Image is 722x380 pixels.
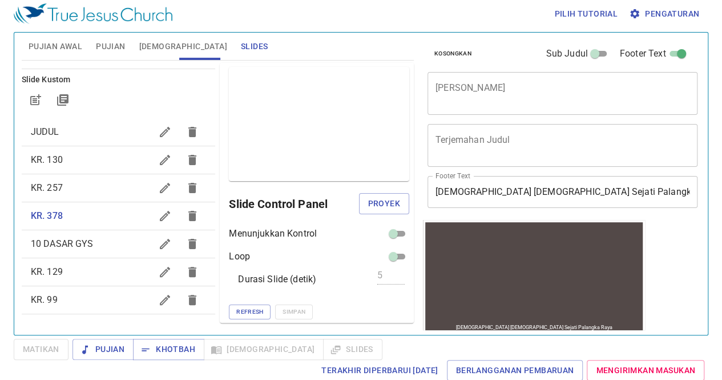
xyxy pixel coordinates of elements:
span: Pilih tutorial [554,7,618,21]
button: Pujian [72,339,134,360]
span: Berlangganan Pembaruan [456,363,574,378]
iframe: from-child [423,220,645,334]
span: Kosongkan [434,49,471,59]
button: Kosongkan [427,47,478,61]
div: KR. 129 [22,258,216,286]
div: KR. 130 [22,146,216,174]
button: Pengaturan [627,3,704,25]
span: 10 DASAR GYS [31,238,94,249]
img: True Jesus Church [14,3,172,24]
span: [DEMOGRAPHIC_DATA] [139,39,227,54]
span: Sub Judul [546,47,587,61]
span: KR. 129 [31,266,63,277]
div: JUDUL [22,118,216,146]
span: Pujian [82,342,124,357]
span: KR. 130 [31,154,63,165]
button: Refresh [229,305,271,319]
span: Refresh [236,307,263,317]
h6: Slide Control Panel [229,195,358,213]
button: Pilih tutorial [550,3,622,25]
span: Khotbah [142,342,195,357]
div: KR. 99 [22,286,216,314]
span: KR. 99 [31,294,58,305]
span: KR. 257 [31,182,63,193]
span: Footer Text [620,47,666,61]
p: Durasi Slide (detik) [238,273,316,286]
span: Slides [241,39,268,54]
h6: Slide Kustom [22,74,216,86]
span: Pujian Awal [29,39,82,54]
span: Pujian [96,39,125,54]
p: Menunjukkan Kontrol [229,227,317,241]
div: KR. 257 [22,174,216,202]
span: KR. 378 [31,210,63,221]
p: Loop [229,250,250,263]
span: Proyek [368,197,400,211]
div: 10 DASAR GYS [22,230,216,258]
button: Proyek [359,193,409,214]
span: JUDUL [31,126,59,137]
button: Khotbah [133,339,204,360]
span: Mengirimkan Masukan [596,363,695,378]
div: KR. 378 [22,202,216,230]
span: Terakhir Diperbarui [DATE] [321,363,438,378]
span: Pengaturan [631,7,699,21]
